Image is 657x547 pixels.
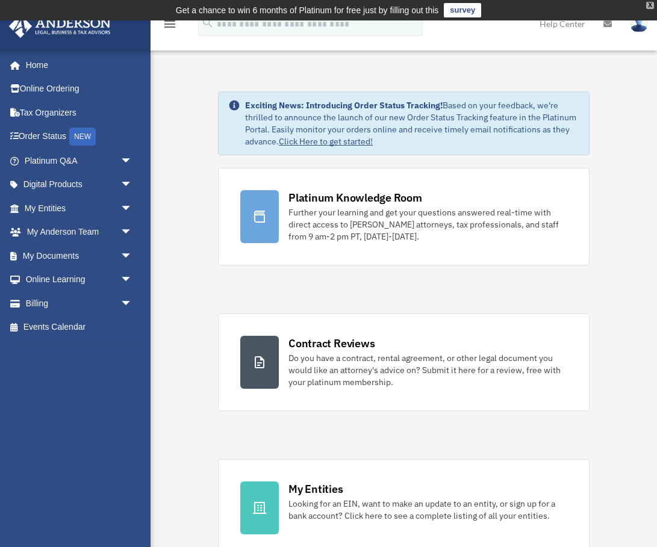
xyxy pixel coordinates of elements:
span: arrow_drop_down [120,149,145,173]
div: Further your learning and get your questions answered real-time with direct access to [PERSON_NAM... [288,206,567,243]
a: Digital Productsarrow_drop_down [8,173,151,197]
strong: Exciting News: Introducing Order Status Tracking! [245,100,443,111]
a: Online Ordering [8,77,151,101]
a: My Documentsarrow_drop_down [8,244,151,268]
a: Tax Organizers [8,100,151,125]
div: Contract Reviews [288,336,375,351]
span: arrow_drop_down [120,244,145,268]
a: survey [444,3,481,17]
div: Based on your feedback, we're thrilled to announce the launch of our new Order Status Tracking fe... [245,99,579,147]
a: Events Calendar [8,315,151,339]
div: NEW [69,128,96,146]
span: arrow_drop_down [120,173,145,197]
img: User Pic [630,15,648,32]
span: arrow_drop_down [120,268,145,292]
div: My Entities [288,481,343,496]
div: Looking for an EIN, want to make an update to an entity, or sign up for a bank account? Click her... [288,498,567,522]
a: Billingarrow_drop_down [8,291,151,315]
a: My Anderson Teamarrow_drop_down [8,220,151,244]
a: Platinum Knowledge Room Further your learning and get your questions answered real-time with dire... [218,168,590,265]
div: Platinum Knowledge Room [288,190,422,205]
a: Online Learningarrow_drop_down [8,268,151,292]
a: Order StatusNEW [8,125,151,149]
span: arrow_drop_down [120,196,145,221]
a: My Entitiesarrow_drop_down [8,196,151,220]
a: Home [8,53,145,77]
a: menu [163,21,177,31]
span: arrow_drop_down [120,220,145,245]
img: Anderson Advisors Platinum Portal [5,14,114,38]
span: arrow_drop_down [120,291,145,316]
a: Click Here to get started! [279,136,373,147]
a: Contract Reviews Do you have a contract, rental agreement, or other legal document you would like... [218,314,590,411]
div: close [646,2,654,9]
a: Platinum Q&Aarrow_drop_down [8,149,151,173]
div: Get a chance to win 6 months of Platinum for free just by filling out this [176,3,439,17]
i: menu [163,17,177,31]
i: search [201,16,214,29]
div: Do you have a contract, rental agreement, or other legal document you would like an attorney's ad... [288,352,567,388]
